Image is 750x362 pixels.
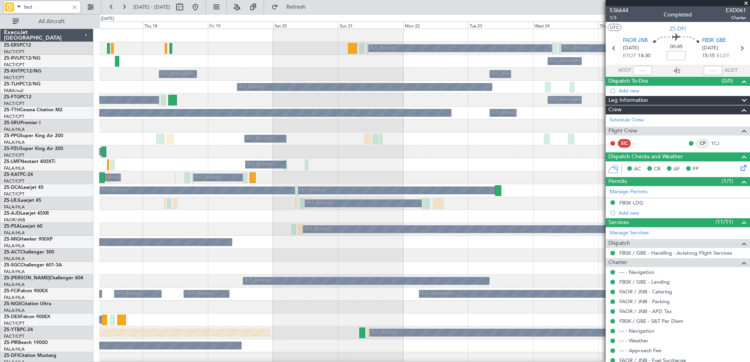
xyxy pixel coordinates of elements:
[725,67,737,74] span: ALDT
[610,188,648,196] a: Manage Permits
[4,250,20,255] span: ZS-ACT
[102,185,127,196] div: A/C Booked
[24,1,69,13] input: Airport
[608,177,627,186] span: Permits
[4,211,49,216] a: ZS-AJDLearjet 45XR
[4,114,24,119] a: FACT/CPT
[247,133,271,145] div: A/C Booked
[4,127,25,132] a: FALA/HLA
[619,279,670,285] a: FBSK / GBE - Landing
[610,6,628,14] span: 536644
[4,320,24,326] a: FACT/CPT
[4,69,41,74] a: ZS-KHTPC12/NG
[300,185,325,196] div: A/C Booked
[550,55,583,67] div: A/C Unavailable
[4,302,51,306] a: ZS-NGSCitation Ultra
[4,353,56,358] a: ZS-DFICitation Mustang
[726,14,746,21] span: Charter
[143,22,208,29] div: Thu 18
[4,75,24,81] a: FACT/CPT
[4,82,20,87] span: ZS-TLH
[4,56,40,61] a: ZS-RVLPC12/NG
[619,87,746,94] div: Add new
[619,269,654,275] a: --- - Navigation
[4,159,20,164] span: ZS-LMF
[4,224,42,229] a: ZS-PSALearjet 60
[608,77,648,86] span: Dispatch To-Dos
[4,121,20,125] span: ZS-SRU
[133,4,170,11] span: [DATE] - [DATE]
[4,295,25,300] a: FALA/HLA
[4,139,25,145] a: FALA/HLA
[4,185,21,190] span: ZS-DCA
[4,282,25,288] a: FALA/HLA
[4,256,25,262] a: FALA/HLA
[468,22,533,29] div: Tue 23
[196,172,220,183] div: A/C Booked
[248,159,272,170] div: A/C Booked
[188,288,213,300] div: A/C Booked
[4,191,24,197] a: FACT/CPT
[403,22,468,29] div: Mon 22
[633,140,650,147] div: - -
[619,199,643,206] div: FBSK LDG
[4,250,54,255] a: ZS-ACTChallenger 300
[78,22,143,29] div: Wed 17
[619,250,732,256] a: FBSK / GBE - Handling - Aviatcog Flight Services
[117,288,141,300] div: A/C Booked
[618,67,631,74] span: ATOT
[619,298,670,305] a: FAOR / JNB - Parking
[4,230,25,236] a: FALA/HLA
[4,198,41,203] a: ZS-LRJLearjet 45
[608,96,648,105] span: Leg Information
[4,147,20,151] span: ZS-PZU
[4,165,25,171] a: FALA/HLA
[4,152,24,158] a: FACT/CPT
[4,204,25,210] a: FALA/HLA
[280,4,313,10] span: Refresh
[4,69,20,74] span: ZS-KHT
[492,68,524,80] div: A/C Unavailable
[96,172,129,183] div: A/C Unavailable
[161,68,194,80] div: A/C Unavailable
[4,159,55,164] a: ZS-LMFNextant 400XTi
[273,22,338,29] div: Sat 20
[4,88,24,94] a: FABA/null
[4,302,21,306] span: ZS-NGS
[4,56,20,61] span: ZS-RVL
[608,127,637,136] span: Flight Crew
[564,42,588,54] div: A/C Booked
[239,81,264,93] div: A/C Booked
[711,140,729,147] a: TCJ
[619,328,654,334] a: --- - Navigation
[4,82,40,87] a: ZS-TLHPC12/NG
[610,116,644,124] a: Schedule Crew
[4,49,24,55] a: FACT/CPT
[208,22,273,29] div: Fri 19
[608,218,629,227] span: Services
[722,77,733,85] span: (0/0)
[670,25,686,33] span: ZS-DFI
[619,288,672,295] a: FAOR / JNB - Catering
[623,37,648,45] span: FAOR JNB
[4,101,24,107] a: FACT/CPT
[674,165,680,173] span: AF
[421,288,454,300] div: A/C Unavailable
[4,333,24,339] a: FACT/CPT
[4,198,19,203] span: ZS-LRJ
[4,134,63,138] a: ZS-PPGSuper King Air 200
[307,197,332,209] div: A/C Booked
[623,44,639,52] span: [DATE]
[717,52,729,60] span: ELDT
[4,315,20,319] span: ZS-DEX
[619,210,746,216] div: Add new
[722,177,733,185] span: (1/1)
[4,224,20,229] span: ZS-PSA
[4,147,63,151] a: ZS-PZUSuper King Air 200
[4,95,31,100] a: ZS-FTGPC12
[4,289,48,293] a: ZS-FCIFalcon 900EX
[608,152,683,161] span: Dispatch Checks and Weather
[619,337,648,344] a: --- - Weather
[4,62,24,68] a: FACT/CPT
[550,94,583,106] div: A/C Unavailable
